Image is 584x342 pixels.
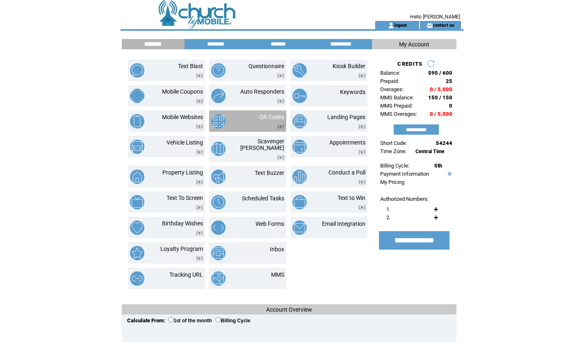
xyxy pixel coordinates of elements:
img: mobile-coupons.png [130,89,144,103]
img: mms.png [211,271,226,286]
span: 5th [434,163,442,169]
a: QR Codes [259,114,284,120]
img: tracking-url.png [130,271,144,286]
img: text-buzzer.png [211,170,226,184]
span: Central Time [415,149,445,154]
span: Time Zone: [380,148,406,154]
img: text-to-win.png [292,195,307,209]
a: Payment Information [380,171,429,177]
span: Overages: [380,86,404,92]
img: video.png [277,99,284,103]
img: questionnaire.png [211,63,226,78]
a: Scavenger [PERSON_NAME] [240,138,284,151]
a: Conduct a Poll [328,169,365,176]
img: auto-responders.png [211,89,226,103]
span: Billing Cycle: [380,163,409,169]
img: video.png [277,124,284,129]
a: Text Blast [178,63,203,69]
a: Birthday Wishes [162,220,203,227]
img: conduct-a-poll.png [292,170,307,184]
a: Text To Screen [167,195,203,201]
span: Short Code: [380,140,407,146]
a: MMS [271,271,284,278]
span: 25 [446,78,452,84]
img: video.png [277,73,284,78]
a: Tracking URL [169,271,203,278]
span: 595 / 600 [428,70,452,76]
a: Email Integration [322,220,365,227]
img: web-forms.png [211,220,226,235]
span: 2. [386,214,390,220]
span: Account Overview [266,306,312,313]
img: vehicle-listing.png [130,140,144,154]
img: video.png [196,124,203,129]
a: Keywords [340,89,365,95]
span: 0 [449,103,452,109]
img: video.png [196,150,203,154]
a: Loyalty Program [160,246,203,252]
img: video.png [196,256,203,261]
span: Calculate From: [127,317,165,324]
img: video.png [358,124,365,129]
input: Billing Cycle [215,317,221,322]
a: My Pricing [380,179,404,185]
a: Scheduled Tasks [242,195,284,202]
img: keywords.png [292,89,307,103]
img: video.png [196,99,203,103]
img: video.png [196,73,203,78]
a: Inbox [270,246,284,252]
a: Mobile Websites [162,114,203,120]
a: Vehicle Listing [167,139,203,146]
span: Balance: [380,70,400,76]
img: video.png [358,180,365,184]
img: scavenger-hunt.png [211,142,226,156]
img: email-integration.png [292,220,307,235]
a: Web Forms [255,220,284,227]
a: contact us [433,22,454,28]
img: appointments.png [292,140,307,154]
span: Hello [PERSON_NAME] [410,14,460,20]
img: qr-codes.png [211,114,226,129]
a: logout [394,22,407,28]
img: video.png [196,205,203,210]
a: Auto Responders [240,88,284,95]
span: Prepaid: [380,78,399,84]
img: kiosk-builder.png [292,63,307,78]
span: My Account [399,41,429,48]
span: MMS Prepaid: [380,103,413,109]
img: mobile-websites.png [130,114,144,129]
span: MMS Balance: [380,94,414,101]
a: Appointments [329,139,365,146]
img: text-to-screen.png [130,195,144,209]
span: MMS Overages: [380,111,417,117]
img: video.png [358,73,365,78]
img: inbox.png [211,246,226,260]
label: Billing Cycle [215,318,250,324]
a: Mobile Coupons [162,88,203,95]
a: Property Listing [162,169,203,176]
span: CREDITS [397,61,422,67]
span: 0 / 5,000 [430,86,452,92]
a: Landing Pages [327,114,365,120]
img: property-listing.png [130,170,144,184]
a: Questionnaire [249,63,284,69]
span: Authorized Numbers: [380,196,429,202]
span: 1. [386,206,390,212]
img: contact_us_icon.gif [427,22,433,29]
a: Kiosk Builder [333,63,365,69]
span: 150 / 150 [428,94,452,101]
img: landing-pages.png [292,114,307,129]
img: video.png [196,180,203,184]
label: 1st of the month [168,318,212,324]
a: Text to Win [338,195,365,201]
img: video.png [196,231,203,235]
img: loyalty-program.png [130,246,144,260]
input: 1st of the month [168,317,173,322]
img: text-blast.png [130,63,144,78]
img: account_icon.gif [388,22,394,29]
span: 54244 [436,140,452,146]
img: video.png [358,150,365,154]
a: Text Buzzer [255,170,284,176]
img: birthday-wishes.png [130,220,144,235]
img: video.png [277,155,284,160]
